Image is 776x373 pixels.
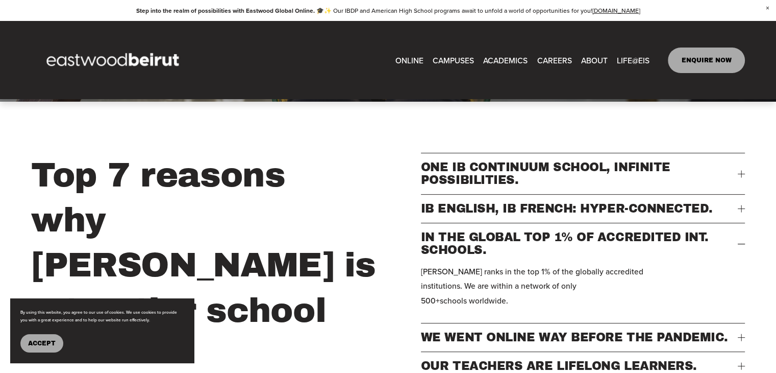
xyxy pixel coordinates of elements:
[433,52,474,68] a: folder dropdown
[395,52,423,68] a: ONLINE
[31,153,415,333] h2: Top 7 reasons why [PERSON_NAME] is a top-tier school
[421,323,745,352] button: WE WENT ONLINE WAY BEFORE THE PANDEMIC.
[421,331,738,344] span: WE WENT ONLINE WAY BEFORE THE PANDEMIC.
[421,360,738,372] span: OUR TEACHERS ARE LIFELONG LEARNERS.
[581,52,608,68] a: folder dropdown
[617,52,649,68] a: folder dropdown
[20,334,63,353] button: Accept
[421,195,745,223] button: IB ENGLISH, IB FRENCH: HYPER-CONNECTED.
[20,309,184,324] p: By using this website, you agree to our use of cookies. We use cookies to provide you with a grea...
[483,53,528,67] span: ACADEMICS
[617,53,649,67] span: LIFE@EIS
[31,34,197,86] img: EastwoodIS Global Site
[421,264,648,308] p: [PERSON_NAME] ranks in the top 1% of the globally accredited institutions. We are within a networ...
[421,223,745,264] button: IN THE GLOBAL TOP 1% OF ACCREDITED INT. SCHOOLS.
[421,153,745,194] button: ONE IB CONTINUUM SCHOOL, INFINITE POSSIBILITIES.
[581,53,608,67] span: ABOUT
[483,52,528,68] a: folder dropdown
[592,6,640,15] a: [DOMAIN_NAME]
[10,298,194,363] section: Cookie banner
[28,340,56,347] span: Accept
[421,231,738,257] span: IN THE GLOBAL TOP 1% OF ACCREDITED INT. SCHOOLS.
[421,161,738,186] span: ONE IB CONTINUUM SCHOOL, INFINITE POSSIBILITIES.
[421,202,738,215] span: IB ENGLISH, IB FRENCH: HYPER-CONNECTED.
[537,52,571,68] a: CAREERS
[668,48,745,73] a: ENQUIRE NOW
[433,53,474,67] span: CAMPUSES
[421,264,745,323] div: IN THE GLOBAL TOP 1% OF ACCREDITED INT. SCHOOLS.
